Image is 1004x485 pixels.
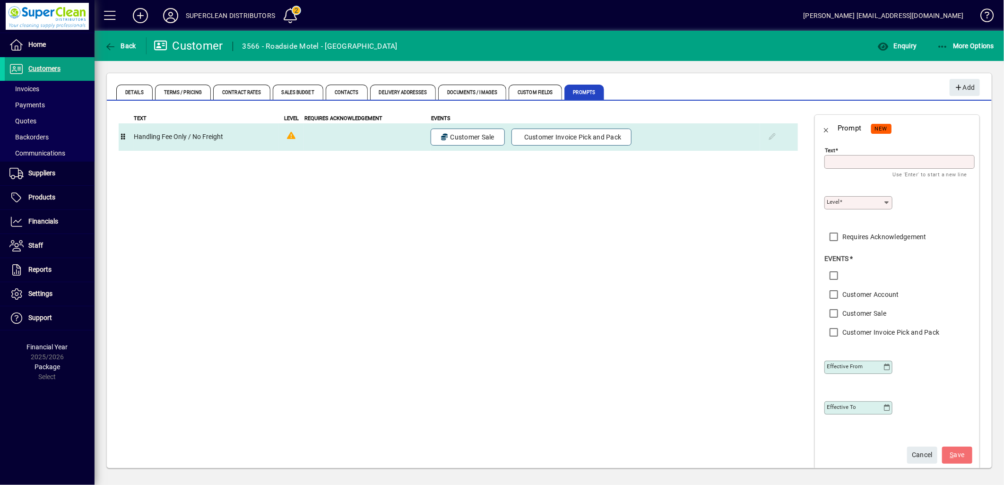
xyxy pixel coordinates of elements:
button: Save [942,447,972,464]
mat-label: Effective From [827,363,863,370]
span: Financial Year [27,343,68,351]
app-page-header-button: Back [95,37,147,54]
span: Contacts [326,85,368,100]
span: S [950,451,954,459]
span: Back [104,42,136,50]
span: Events * [824,255,853,262]
span: Customers [28,65,61,72]
span: Home [28,41,46,48]
span: Enquiry [877,42,917,50]
button: More Options [935,37,997,54]
button: Back [102,37,138,54]
th: Text [133,114,278,123]
td: Handling Fee Only / No Freight [133,123,278,151]
a: Knowledge Base [973,2,992,33]
div: 3566 - Roadside Motel - [GEOGRAPHIC_DATA] [242,39,398,54]
span: Custom Fields [509,85,562,100]
span: Delivery Addresses [370,85,436,100]
span: Reports [28,266,52,273]
mat-label: Level [827,199,840,205]
a: Financials [5,210,95,234]
a: Communications [5,145,95,161]
span: NEW [875,126,888,132]
span: Terms / Pricing [155,85,211,100]
span: Sales Budget [273,85,323,100]
a: Staff [5,234,95,258]
label: Requires Acknowledgement [840,232,926,242]
span: Details [116,85,153,100]
button: Add [950,79,980,96]
a: Support [5,306,95,330]
button: Cancel [907,447,937,464]
div: [PERSON_NAME] [EMAIL_ADDRESS][DOMAIN_NAME] [804,8,964,23]
span: Products [28,193,55,201]
span: ave [950,447,965,463]
a: Suppliers [5,162,95,185]
span: Customer Invoice Pick and Pack [522,132,622,142]
a: Home [5,33,95,57]
span: Communications [9,149,65,157]
th: Requires Acknowledgement [304,114,431,123]
span: Financials [28,217,58,225]
span: Customer Sale [441,132,494,142]
div: Prompt [838,121,862,136]
button: Profile [156,7,186,24]
span: Support [28,314,52,321]
span: Backorders [9,133,49,141]
mat-label: Text [825,147,835,154]
span: Invoices [9,85,39,93]
span: Settings [28,290,52,297]
label: Customer Sale [840,309,886,318]
button: Add [125,7,156,24]
a: Reports [5,258,95,282]
span: Prompts [564,85,605,100]
label: Customer Invoice Pick and Pack [840,328,940,337]
span: Contract Rates [213,85,270,100]
a: Payments [5,97,95,113]
th: Events [431,114,760,123]
div: Customer [154,38,223,53]
a: Products [5,186,95,209]
span: Suppliers [28,169,55,177]
button: Back [815,117,838,139]
span: Add [954,80,975,95]
label: Customer Account [840,290,899,299]
span: Quotes [9,117,36,125]
div: SUPERCLEAN DISTRIBUTORS [186,8,275,23]
span: Documents / Images [438,85,506,100]
span: Cancel [912,447,933,463]
a: Settings [5,282,95,306]
th: Level [279,114,304,123]
span: More Options [937,42,995,50]
a: Quotes [5,113,95,129]
span: Package [35,363,60,371]
mat-label: Effective To [827,404,856,410]
span: Payments [9,101,45,109]
a: Backorders [5,129,95,145]
button: Enquiry [875,37,919,54]
a: Invoices [5,81,95,97]
mat-hint: Use 'Enter' to start a new line [893,169,967,180]
span: Staff [28,242,43,249]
